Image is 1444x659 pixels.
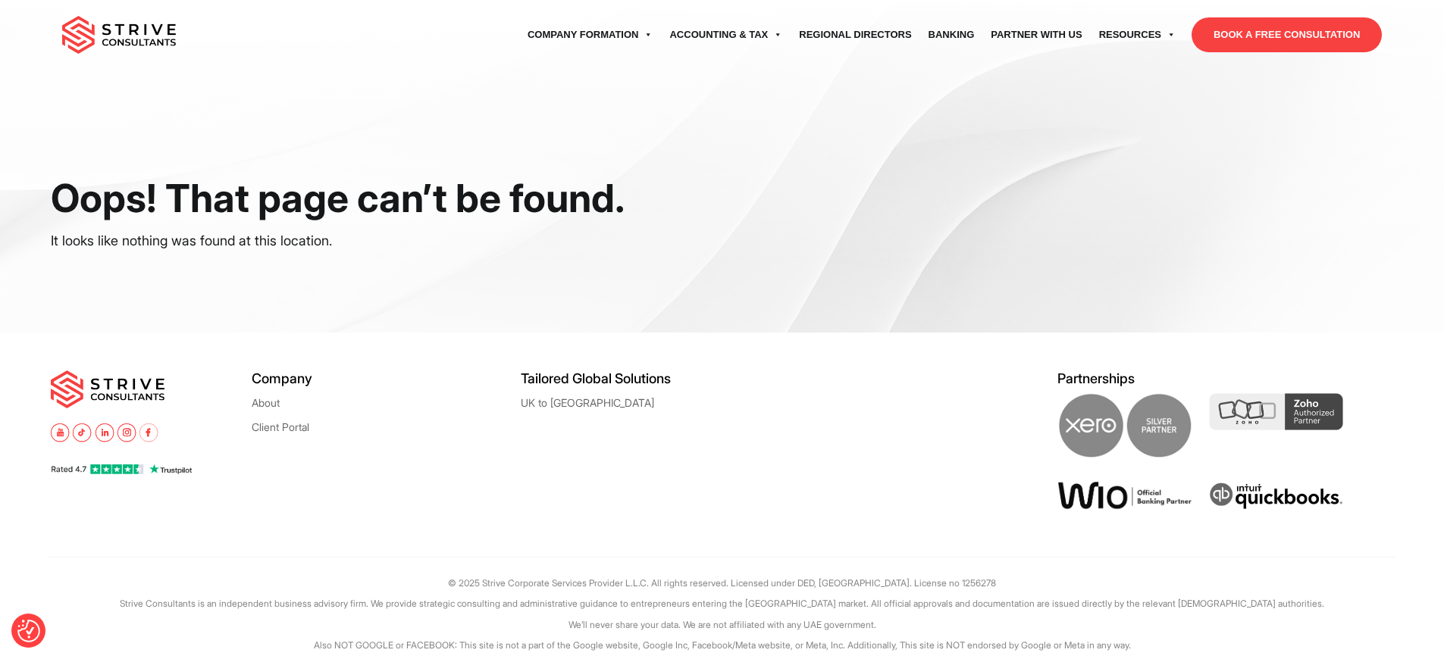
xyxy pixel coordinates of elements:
a: About [252,397,280,408]
a: Company Formation [519,14,662,56]
a: Client Portal [252,421,309,433]
img: Revisit consent button [17,620,40,642]
p: Also NOT GOOGLE or FACEBOOK: This site is not a part of the Google website, Google Inc, Facebook/... [48,635,1397,655]
h5: Tailored Global Solutions [521,370,789,386]
a: Regional Directors [791,14,919,56]
h5: Partnerships [1057,370,1393,386]
p: We’ll never share your data. We are not affiliated with any UAE government. [48,614,1397,635]
img: Wio Offical Banking Partner [1057,481,1192,510]
img: intuit quickbooks [1209,481,1343,511]
h5: Company [252,370,520,386]
img: Zoho Partner [1209,393,1343,431]
p: Strive Consultants is an independent business advisory firm. We provide strategic consulting and ... [48,593,1397,614]
a: Partner with Us [982,14,1090,56]
p: © 2025 Strive Corporate Services Provider L.L.C. All rights reserved. Licensed under DED, [GEOGRA... [48,573,1397,593]
a: BOOK A FREE CONSULTATION [1192,17,1382,52]
h1: Oops! That page can’t be found. [51,174,628,222]
img: main-logo.svg [51,370,164,408]
img: main-logo.svg [62,16,176,54]
a: Banking [920,14,983,56]
p: It looks like nothing was found at this location. [51,230,628,252]
a: Resources [1091,14,1184,56]
a: UK to [GEOGRAPHIC_DATA] [521,397,654,408]
button: Consent Preferences [17,620,40,642]
a: Accounting & Tax [661,14,791,56]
